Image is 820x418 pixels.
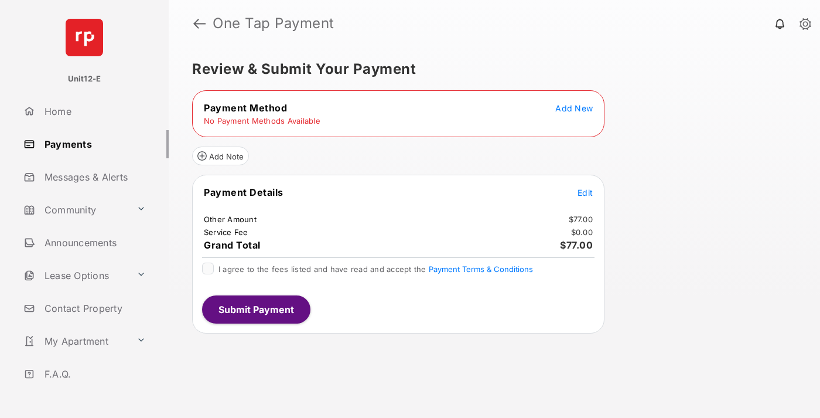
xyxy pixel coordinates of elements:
[19,327,132,355] a: My Apartment
[19,196,132,224] a: Community
[203,115,321,126] td: No Payment Methods Available
[203,214,257,225] td: Other Amount
[555,102,593,114] button: Add New
[66,19,103,56] img: svg+xml;base64,PHN2ZyB4bWxucz0iaHR0cDovL3d3dy53My5vcmcvMjAwMC9zdmciIHdpZHRoPSI2NCIgaGVpZ2h0PSI2NC...
[578,188,593,198] span: Edit
[19,294,169,322] a: Contact Property
[19,97,169,125] a: Home
[213,16,334,30] strong: One Tap Payment
[68,73,101,85] p: Unit12-E
[429,264,533,274] button: I agree to the fees listed and have read and accept the
[568,214,594,225] td: $77.00
[203,227,249,237] td: Service Fee
[192,147,249,165] button: Add Note
[19,360,169,388] a: F.A.Q.
[570,227,593,237] td: $0.00
[578,186,593,198] button: Edit
[560,239,593,251] span: $77.00
[19,163,169,191] a: Messages & Alerts
[19,261,132,290] a: Lease Options
[202,295,310,324] button: Submit Payment
[204,102,287,114] span: Payment Method
[19,130,169,158] a: Payments
[19,229,169,257] a: Announcements
[192,62,787,76] h5: Review & Submit Your Payment
[218,264,533,274] span: I agree to the fees listed and have read and accept the
[204,186,283,198] span: Payment Details
[555,103,593,113] span: Add New
[204,239,261,251] span: Grand Total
